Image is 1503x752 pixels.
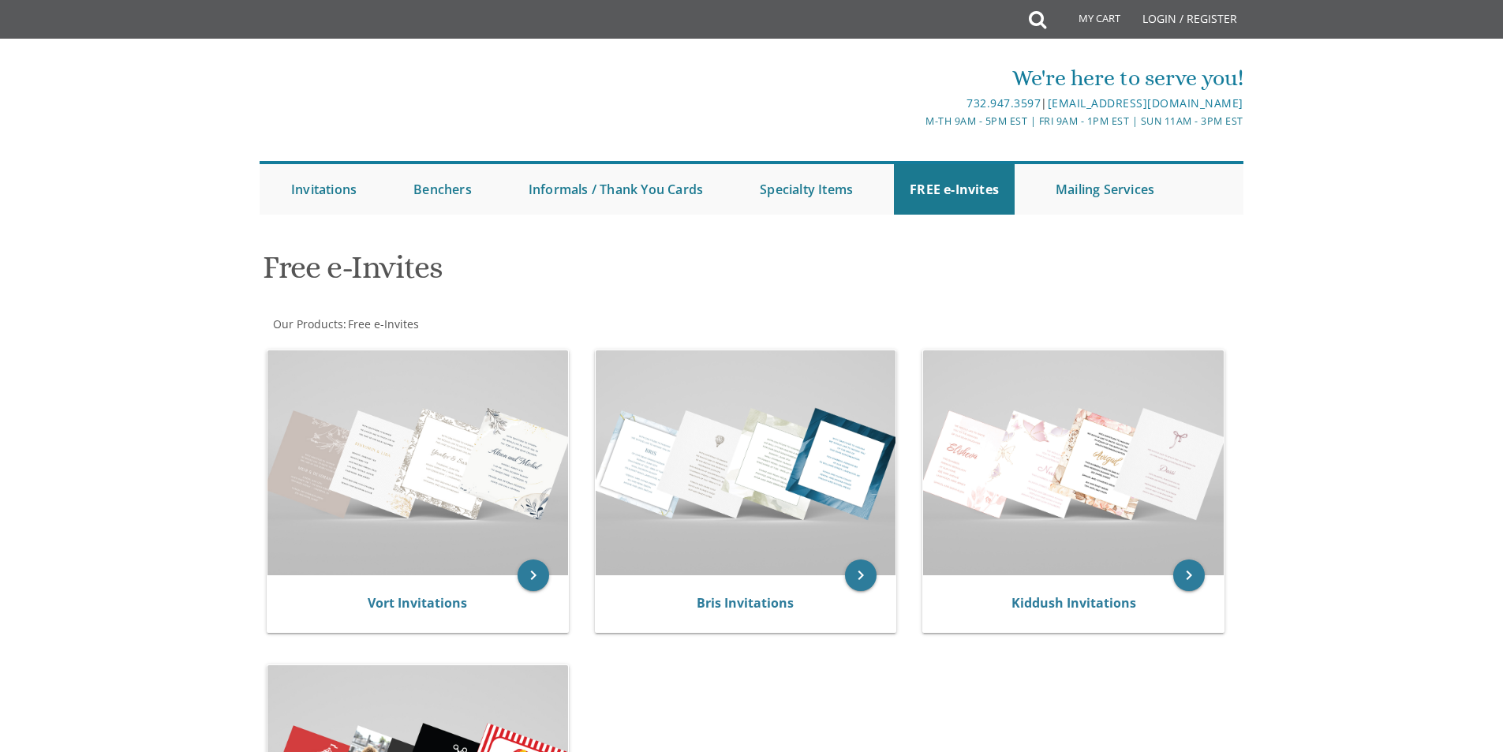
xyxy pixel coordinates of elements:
img: Kiddush Invitations [923,350,1224,575]
a: Bris Invitations [697,594,794,612]
a: Benchers [398,164,488,215]
div: : [260,316,752,332]
a: Invitations [275,164,372,215]
a: Our Products [271,316,343,331]
a: [EMAIL_ADDRESS][DOMAIN_NAME] [1048,95,1243,110]
a: Informals / Thank You Cards [513,164,719,215]
a: 732.947.3597 [966,95,1041,110]
a: Free e-Invites [346,316,419,331]
a: Vort Invitations [368,594,467,612]
a: keyboard_arrow_right [1173,559,1205,591]
a: Mailing Services [1040,164,1170,215]
a: FREE e-Invites [894,164,1015,215]
div: We're here to serve you! [589,62,1243,94]
a: My Cart [1045,2,1131,41]
a: keyboard_arrow_right [518,559,549,591]
a: Specialty Items [744,164,869,215]
div: | [589,94,1243,113]
h1: Free e-Invites [263,250,907,297]
img: Vort Invitations [267,350,568,575]
a: Kiddush Invitations [1011,594,1136,612]
img: Bris Invitations [596,350,896,575]
a: keyboard_arrow_right [845,559,877,591]
div: M-Th 9am - 5pm EST | Fri 9am - 1pm EST | Sun 11am - 3pm EST [589,113,1243,129]
span: Free e-Invites [348,316,419,331]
